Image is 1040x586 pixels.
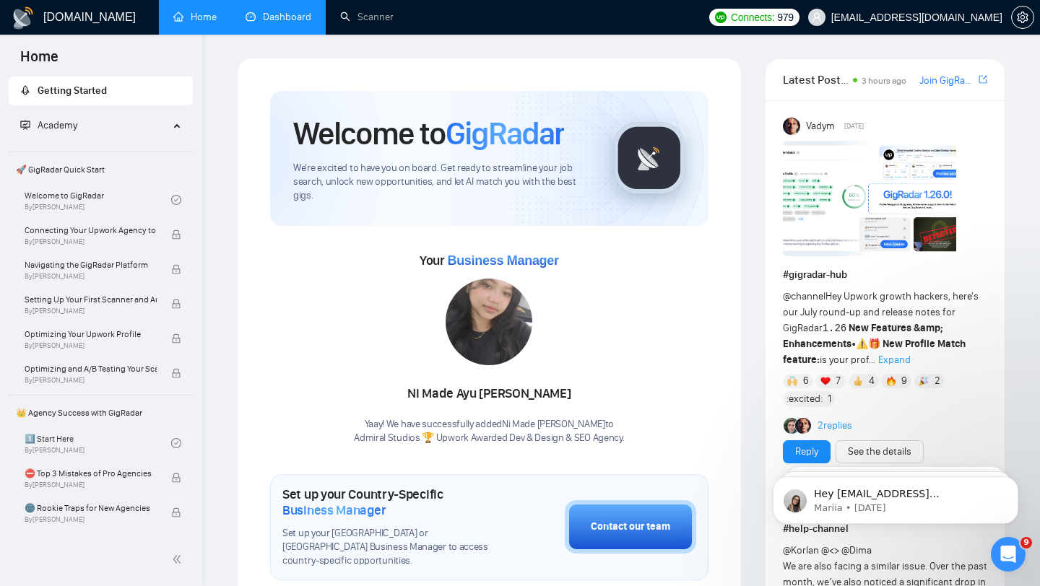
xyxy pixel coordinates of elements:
span: Vadym [806,118,835,134]
span: Academy [20,119,77,131]
span: 6 [803,374,809,388]
span: 4 [869,374,875,388]
span: rocket [20,85,30,95]
h1: # gigradar-hub [783,267,987,283]
span: 979 [777,9,793,25]
span: By [PERSON_NAME] [25,307,157,315]
a: 1️⃣ Start HereBy[PERSON_NAME] [25,427,171,459]
span: Academy [38,119,77,131]
span: Connecting Your Upwork Agency to GigRadar [25,223,157,237]
span: By [PERSON_NAME] [25,481,157,489]
span: 9 [1020,537,1032,548]
span: lock [171,368,181,378]
h1: Set up your Country-Specific [282,486,493,518]
img: Alex B [784,418,799,434]
p: Admiral Studios 🏆 Upwork Awarded Dev & Design & SEO Agency . [354,432,624,445]
span: Setting Up Your First Scanner and Auto-Bidder [25,292,157,307]
span: We're excited to have you on board. Get ready to streamline your job search, unlock new opportuni... [293,162,590,203]
span: Latest Posts from the GigRadar Community [783,71,849,89]
a: Reply [795,444,818,460]
span: 1 [828,392,831,406]
button: Contact our team [565,500,696,554]
h1: Welcome to [293,114,564,153]
img: 👍 [853,376,863,386]
a: homeHome [173,11,217,23]
span: 👑 Agency Success with GigRadar [10,398,191,427]
img: gigradar-logo.png [613,122,685,194]
span: Optimizing Your Upwork Profile [25,327,157,341]
span: ⛔ Top 3 Mistakes of Pro Agencies [25,466,157,481]
div: Ni Made Ayu [PERSON_NAME] [354,382,624,406]
span: export [979,74,987,85]
span: 🚀 GigRadar Quick Start [10,155,191,184]
span: Hey Upwork growth hackers, here's our July round-up and release notes for GigRadar • is your prof... [783,290,979,366]
span: 2 [935,374,940,388]
span: Navigating the GigRadar Platform [25,258,157,272]
img: 🔥 [886,376,896,386]
div: Yaay! We have successfully added Ni Made [PERSON_NAME] to [354,418,624,445]
span: setting [1012,12,1033,23]
a: setting [1011,12,1034,23]
a: See the details [848,444,911,460]
img: 🙌 [787,376,797,386]
iframe: Intercom live chat [991,537,1026,572]
span: By [PERSON_NAME] [25,515,157,524]
span: lock [171,299,181,309]
img: 1705466118991-WhatsApp%20Image%202024-01-17%20at%2012.32.43.jpeg [446,279,532,365]
code: 1.26 [823,323,847,334]
a: dashboardDashboard [246,11,311,23]
span: lock [171,333,181,344]
a: export [979,73,987,87]
span: GigRadar [446,114,564,153]
span: fund-projection-screen [20,120,30,130]
span: check-circle [171,438,181,448]
span: By [PERSON_NAME] [25,341,157,350]
a: 2replies [818,419,852,433]
span: lock [171,473,181,483]
img: Vadym [783,118,800,135]
span: ⚠️ [856,338,868,350]
span: Your [420,253,559,268]
div: Contact our team [591,519,670,535]
img: F09AC4U7ATU-image.png [783,141,956,256]
span: Optimizing and A/B Testing Your Scanner for Better Results [25,362,157,376]
img: upwork-logo.png [715,12,727,23]
strong: New Features &amp; Enhancements [783,322,944,350]
button: Reply [783,440,831,463]
li: Getting Started [9,76,193,105]
img: 🎉 [919,376,929,386]
span: :excited: [786,391,823,407]
span: lock [171,229,181,240]
span: Business Manager [282,502,386,518]
span: lock [171,507,181,517]
a: Join GigRadar Slack Community [919,73,976,89]
a: Welcome to GigRadarBy[PERSON_NAME] [25,184,171,216]
iframe: Intercom notifications message [751,446,1040,547]
span: check-circle [171,195,181,205]
span: Business Manager [447,253,558,268]
span: 🌚 Rookie Traps for New Agencies [25,501,157,515]
span: Set up your [GEOGRAPHIC_DATA] or [GEOGRAPHIC_DATA] Business Manager to access country-specific op... [282,527,493,568]
img: logo [12,6,35,30]
span: By [PERSON_NAME] [25,376,157,385]
button: See the details [836,440,924,463]
span: user [812,12,822,22]
span: By [PERSON_NAME] [25,237,157,246]
span: 7 [836,374,841,388]
span: lock [171,264,181,274]
span: 🎁 [868,338,880,350]
span: Getting Started [38,84,107,97]
span: @channel [783,290,825,302]
img: ❤️ [820,376,831,386]
button: setting [1011,6,1034,29]
span: Home [9,46,70,76]
span: By [PERSON_NAME] [25,272,157,281]
span: Connects: [731,9,774,25]
span: Expand [878,354,911,366]
span: 3 hours ago [862,76,906,86]
a: searchScanner [340,11,394,23]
